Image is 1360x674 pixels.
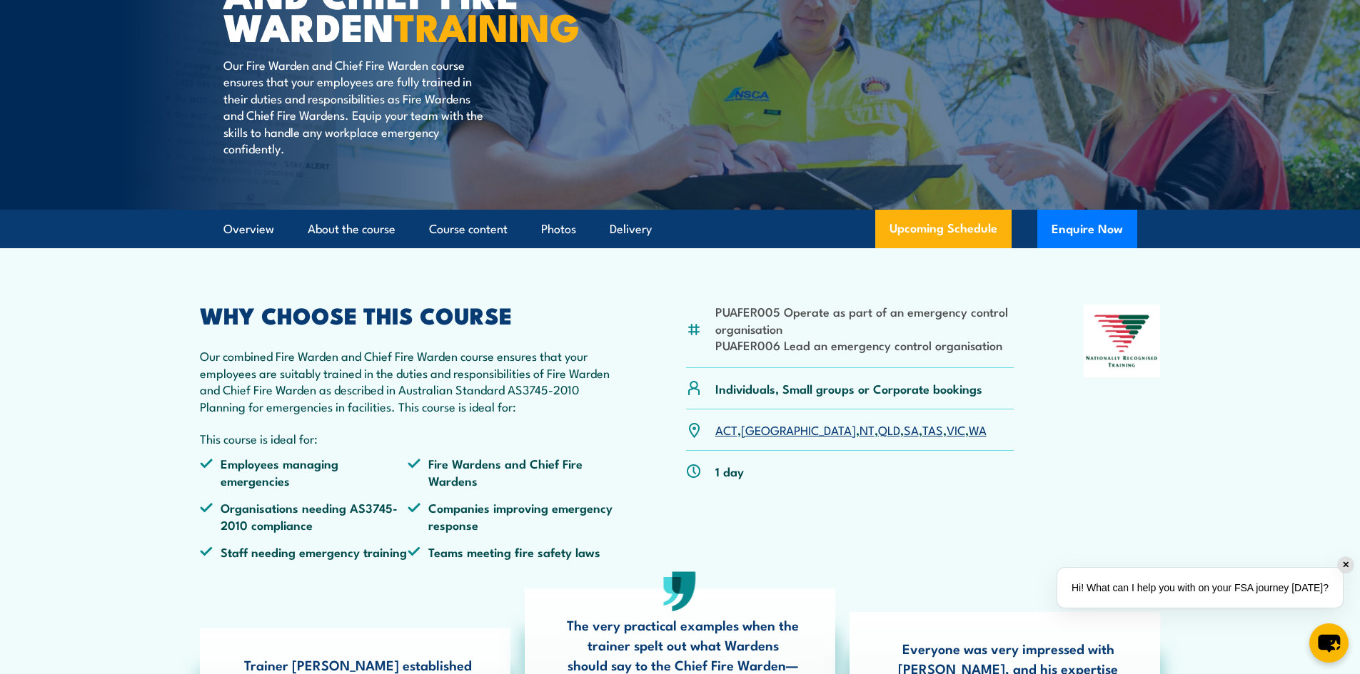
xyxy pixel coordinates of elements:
p: Individuals, Small groups or Corporate bookings [715,380,982,397]
li: Organisations needing AS3745-2010 compliance [200,499,408,533]
li: Employees managing emergencies [200,455,408,489]
a: [GEOGRAPHIC_DATA] [741,421,856,438]
div: ✕ [1338,557,1354,573]
a: Course content [429,210,508,248]
h2: WHY CHOOSE THIS COURSE [200,305,617,325]
img: Nationally Recognised Training logo. [1084,305,1161,377]
a: WA [969,421,987,438]
p: 1 day [715,463,744,479]
p: Our Fire Warden and Chief Fire Warden course ensures that your employees are fully trained in the... [223,56,484,156]
a: Upcoming Schedule [875,210,1012,248]
a: TAS [922,421,943,438]
div: Hi! What can I help you with on your FSA journey [DATE]? [1057,568,1343,608]
button: chat-button [1309,623,1349,663]
li: Teams meeting fire safety laws [408,543,616,560]
li: PUAFER005 Operate as part of an emergency control organisation [715,303,1014,337]
a: About the course [308,210,396,248]
li: Fire Wardens and Chief Fire Wardens [408,455,616,489]
button: Enquire Now [1037,210,1137,248]
a: SA [904,421,919,438]
a: NT [860,421,875,438]
li: Staff needing emergency training [200,543,408,560]
p: , , , , , , , [715,422,987,438]
a: Photos [541,210,576,248]
a: QLD [878,421,900,438]
li: Companies improving emergency response [408,499,616,533]
a: Delivery [610,210,652,248]
p: Our combined Fire Warden and Chief Fire Warden course ensures that your employees are suitably tr... [200,347,617,414]
a: VIC [947,421,965,438]
p: This course is ideal for: [200,430,617,446]
a: ACT [715,421,737,438]
li: PUAFER006 Lead an emergency control organisation [715,337,1014,353]
a: Overview [223,210,274,248]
